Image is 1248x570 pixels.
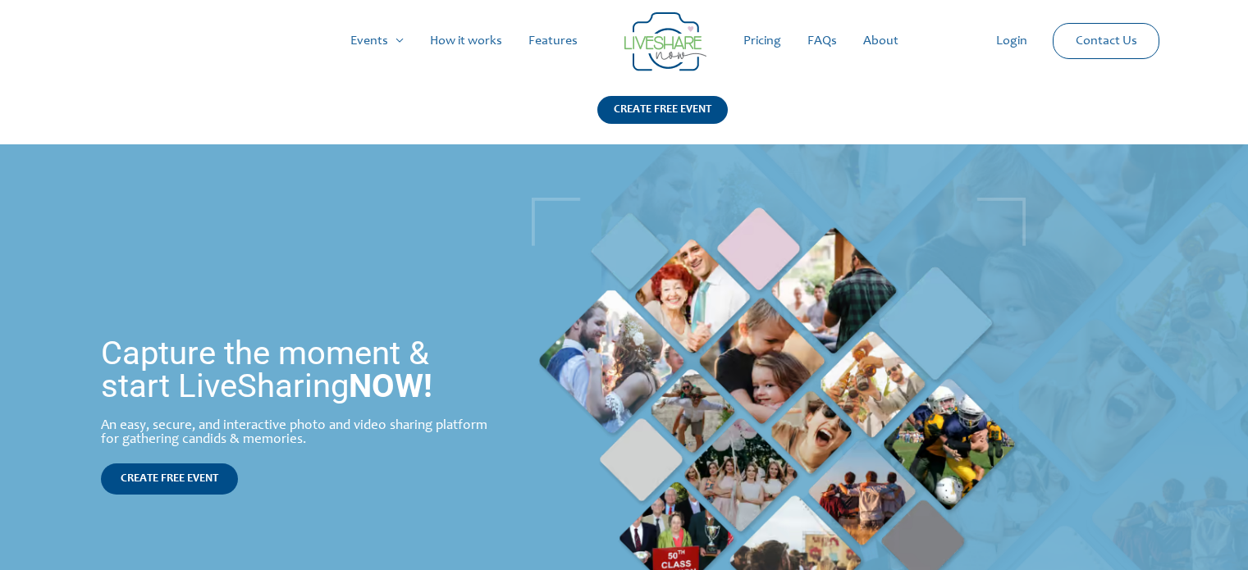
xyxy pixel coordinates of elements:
[624,12,706,71] img: LiveShare logo - Capture & Share Event Memories | Live Photo Slideshow for Events | Create Free E...
[515,15,591,67] a: Features
[337,15,417,67] a: Events
[417,15,515,67] a: How it works
[597,96,728,144] a: CREATE FREE EVENT
[730,15,794,67] a: Pricing
[794,15,850,67] a: FAQs
[1063,24,1150,58] a: Contact Us
[597,96,728,124] div: CREATE FREE EVENT
[101,337,496,403] h1: Capture the moment & start LiveSharing
[983,15,1040,67] a: Login
[29,15,1219,67] nav: Site Navigation
[101,419,496,447] div: An easy, secure, and interactive photo and video sharing platform for gathering candids & memories.
[121,473,218,485] span: CREATE FREE EVENT
[349,367,432,405] strong: NOW!
[850,15,912,67] a: About
[101,463,238,495] a: CREATE FREE EVENT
